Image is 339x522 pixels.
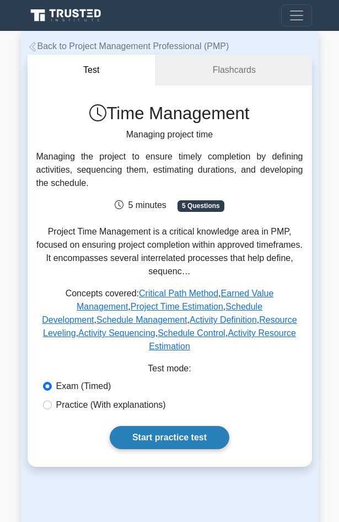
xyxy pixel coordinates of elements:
a: Earned Value Management [77,289,273,311]
a: Schedule Development [42,302,262,324]
a: Activity Sequencing [78,328,155,338]
label: Exam (Timed) [56,380,111,393]
span: 5 Questions [177,200,224,211]
a: Critical Path Method [139,289,218,298]
p: Project Time Management is a critical knowledge area in PMP, focused on ensuring project completi... [36,225,303,278]
a: Project Time Estimation [131,302,223,311]
a: Back to Project Management Professional (PMP) [28,41,229,51]
a: Schedule Control [158,328,225,338]
h1: Time Management [36,103,303,124]
a: Activity Definition [190,315,257,324]
a: Start practice test [110,426,229,449]
button: Test [28,55,157,86]
div: Managing the project to ensure timely completion by defining activities, sequencing them, estimat... [36,150,303,190]
button: Toggle navigation [281,4,312,26]
div: Test mode: [36,362,303,380]
a: Schedule Management [96,315,187,324]
label: Practice (With explanations) [56,398,166,412]
span: 5 minutes [115,200,166,210]
p: Concepts covered: , , , , , , , , , [36,287,303,353]
a: Flashcards [156,55,311,86]
p: Managing project time [36,128,303,141]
